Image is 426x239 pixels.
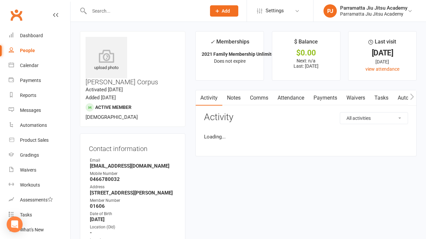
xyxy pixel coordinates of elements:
[9,133,70,148] a: Product Sales
[20,78,41,83] div: Payments
[90,224,176,230] div: Location (Old)
[20,137,49,143] div: Product Sales
[9,73,70,88] a: Payments
[90,230,176,236] strong: -
[9,58,70,73] a: Calendar
[90,216,176,222] strong: [DATE]
[214,58,246,64] span: Does not expire
[20,108,41,113] div: Messages
[20,93,36,98] div: Reports
[9,207,70,222] a: Tasks
[90,171,176,177] div: Mobile Number
[202,51,277,57] strong: 2021 Family Membership Unlimited
[89,142,176,152] h3: Contact information
[90,184,176,190] div: Address
[9,148,70,163] a: Gradings
[365,66,399,72] a: view attendance
[210,38,249,50] div: Memberships
[20,122,47,128] div: Automations
[370,90,393,106] a: Tasks
[20,197,53,202] div: Assessments
[86,49,127,71] div: upload photo
[20,63,39,68] div: Calendar
[90,163,176,169] strong: [EMAIL_ADDRESS][DOMAIN_NAME]
[204,112,408,122] h3: Activity
[20,227,44,232] div: What's New
[9,43,70,58] a: People
[9,163,70,178] a: Waivers
[86,114,138,120] span: [DEMOGRAPHIC_DATA]
[309,90,342,106] a: Payments
[90,157,176,164] div: Email
[323,4,337,18] div: PJ
[9,118,70,133] a: Automations
[20,48,35,53] div: People
[20,33,43,38] div: Dashboard
[9,28,70,43] a: Dashboard
[210,39,215,45] i: ✓
[340,5,407,11] div: Parramatta Jiu Jitsu Academy
[273,90,309,106] a: Attendance
[354,58,410,65] div: [DATE]
[90,211,176,217] div: Date of Birth
[95,105,131,110] span: Active member
[368,38,396,49] div: Last visit
[278,49,334,56] div: $0.00
[86,37,180,86] h3: [PERSON_NAME] Corpus
[20,167,36,173] div: Waivers
[266,3,284,18] span: Settings
[90,176,176,182] strong: 0466780032
[196,90,222,106] a: Activity
[245,90,273,106] a: Comms
[8,7,25,23] a: Clubworx
[294,38,318,49] div: $ Balance
[9,178,70,193] a: Workouts
[86,87,123,93] time: Activated [DATE]
[342,90,370,106] a: Waivers
[20,152,39,158] div: Gradings
[86,95,116,101] time: Added [DATE]
[9,193,70,207] a: Assessments
[278,58,334,69] p: Next: n/a Last: [DATE]
[9,88,70,103] a: Reports
[354,49,410,56] div: [DATE]
[90,190,176,196] strong: [STREET_ADDRESS][PERSON_NAME]
[210,5,238,17] button: Add
[9,103,70,118] a: Messages
[20,182,40,188] div: Workouts
[20,212,32,217] div: Tasks
[222,8,230,14] span: Add
[87,6,201,16] input: Search...
[222,90,245,106] a: Notes
[90,203,176,209] strong: 01606
[90,198,176,204] div: Member Number
[340,11,407,17] div: Parramatta Jiu Jitsu Academy
[9,222,70,237] a: What's New
[7,216,23,232] div: Open Intercom Messenger
[204,133,408,141] li: Loading...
